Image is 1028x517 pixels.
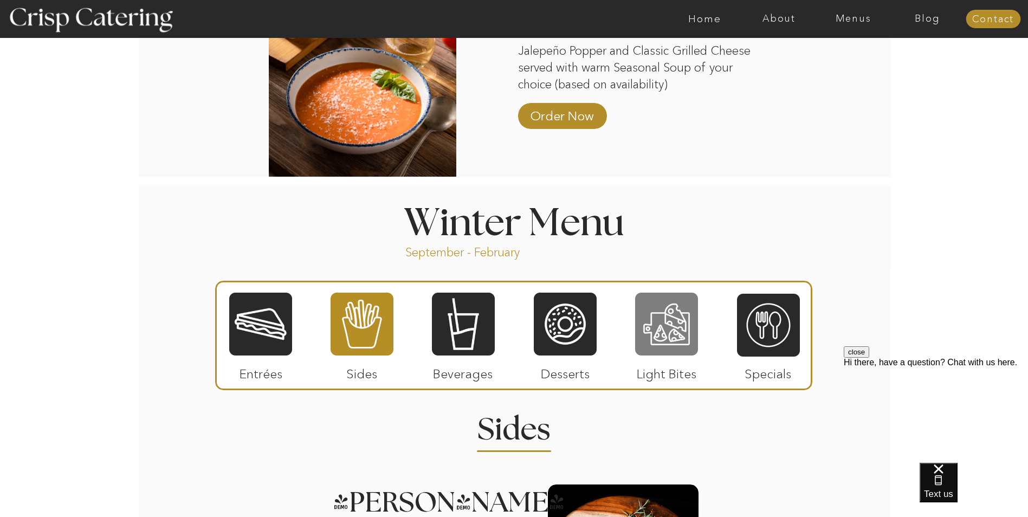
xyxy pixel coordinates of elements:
p: Entrées [225,356,297,387]
a: Order Now [526,98,598,129]
p: $10/guest [518,8,590,40]
p: Desserts [529,356,602,387]
a: Home [668,14,742,24]
a: Contact [966,14,1020,25]
p: Jalepeño Popper and Classic Grilled Cheese served with warm Seasonal Soup of your choice (based o... [518,43,751,92]
p: September - February [405,244,554,257]
a: About [742,14,816,24]
h2: Sides [461,415,567,436]
h1: Winter Menu [364,205,665,237]
p: Light Bites [631,356,703,387]
p: Sides [326,356,398,387]
a: Menus [816,14,890,24]
iframe: podium webchat widget bubble [920,463,1028,517]
h3: [PERSON_NAME] [333,489,532,502]
p: Beverages [427,356,499,387]
iframe: podium webchat widget prompt [844,346,1028,476]
p: Specials [732,356,804,387]
a: Blog [890,14,965,24]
